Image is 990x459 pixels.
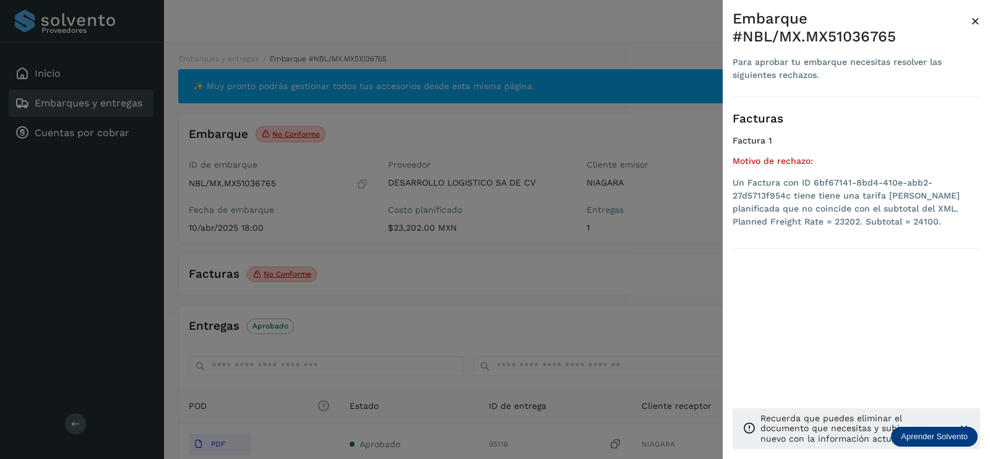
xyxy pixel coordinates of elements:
[733,112,980,126] h3: Facturas
[760,413,948,444] p: Recuerda que puedes eliminar el documento que necesitas y subir uno nuevo con la información actu...
[891,427,978,447] div: Aprender Solvento
[971,12,980,30] span: ×
[733,156,980,166] h5: Motivo de rechazo:
[971,10,980,32] button: Close
[733,135,980,146] h4: Factura 1
[733,56,971,82] div: Para aprobar tu embarque necesitas resolver las siguientes rechazos.
[733,10,971,46] div: Embarque #NBL/MX.MX51036765
[733,176,980,228] li: Un Factura con ID 6bf67141-8bd4-410e-abb2-27d5713f954c tiene tiene una tarifa [PERSON_NAME] plani...
[901,432,968,442] p: Aprender Solvento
